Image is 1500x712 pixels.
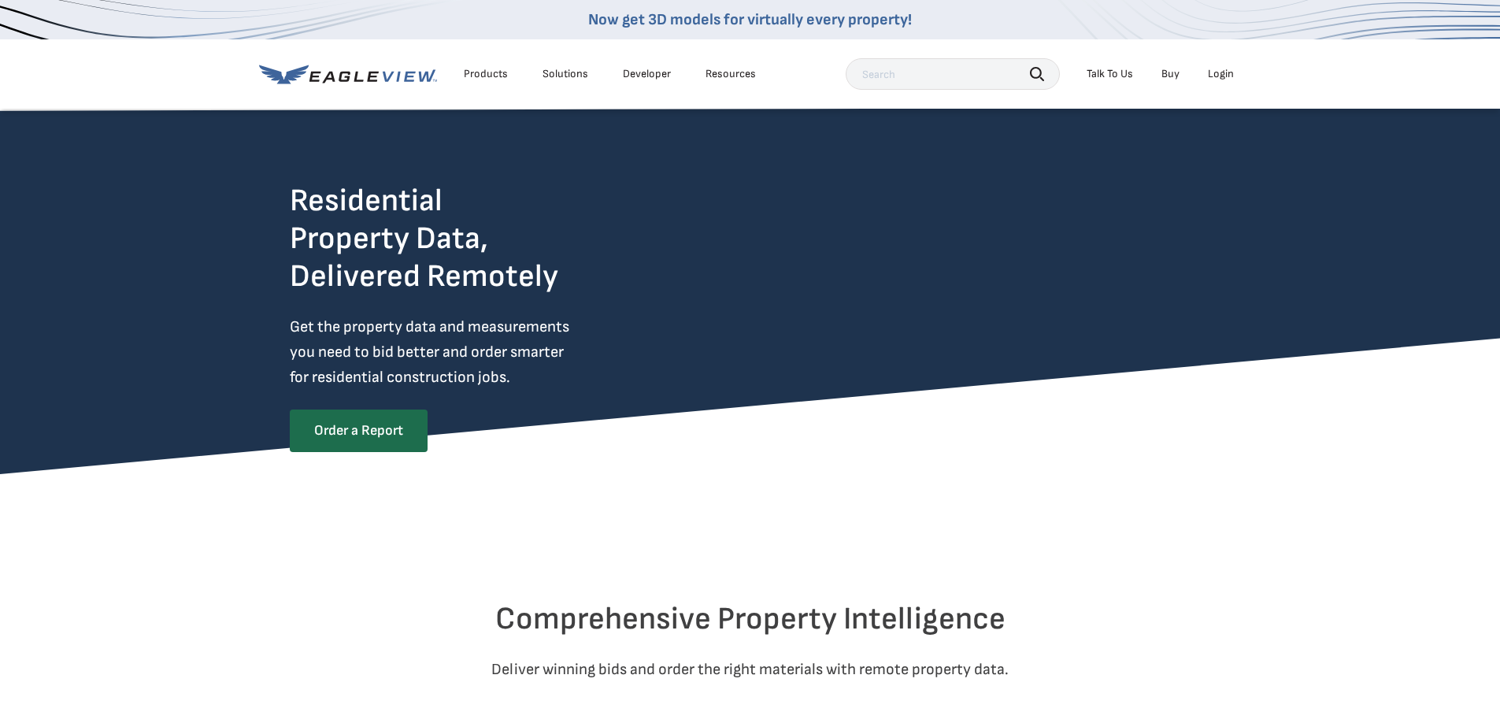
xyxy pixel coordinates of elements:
h2: Residential Property Data, Delivered Remotely [290,182,558,295]
input: Search [846,58,1060,90]
a: Buy [1161,67,1180,81]
a: Now get 3D models for virtually every property! [588,10,912,29]
a: Order a Report [290,410,428,452]
div: Talk To Us [1087,67,1133,81]
a: Developer [623,67,671,81]
p: Get the property data and measurements you need to bid better and order smarter for residential c... [290,314,635,390]
div: Login [1208,67,1234,81]
div: Products [464,67,508,81]
div: Solutions [543,67,588,81]
h2: Comprehensive Property Intelligence [290,600,1211,638]
p: Deliver winning bids and order the right materials with remote property data. [290,657,1211,682]
div: Resources [706,67,756,81]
